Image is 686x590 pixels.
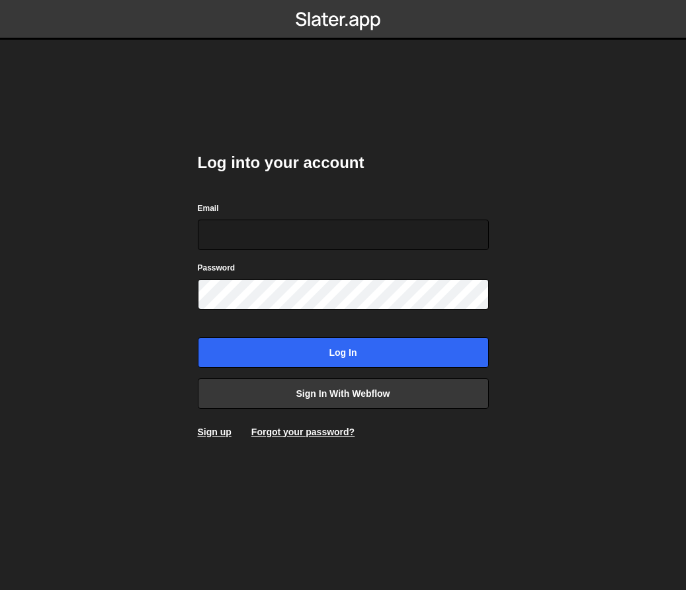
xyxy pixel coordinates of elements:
input: Log in [198,337,489,368]
label: Password [198,261,236,274]
a: Forgot your password? [251,427,355,437]
a: Sign in with Webflow [198,378,489,409]
h2: Log into your account [198,152,489,173]
label: Email [198,202,219,215]
a: Sign up [198,427,232,437]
